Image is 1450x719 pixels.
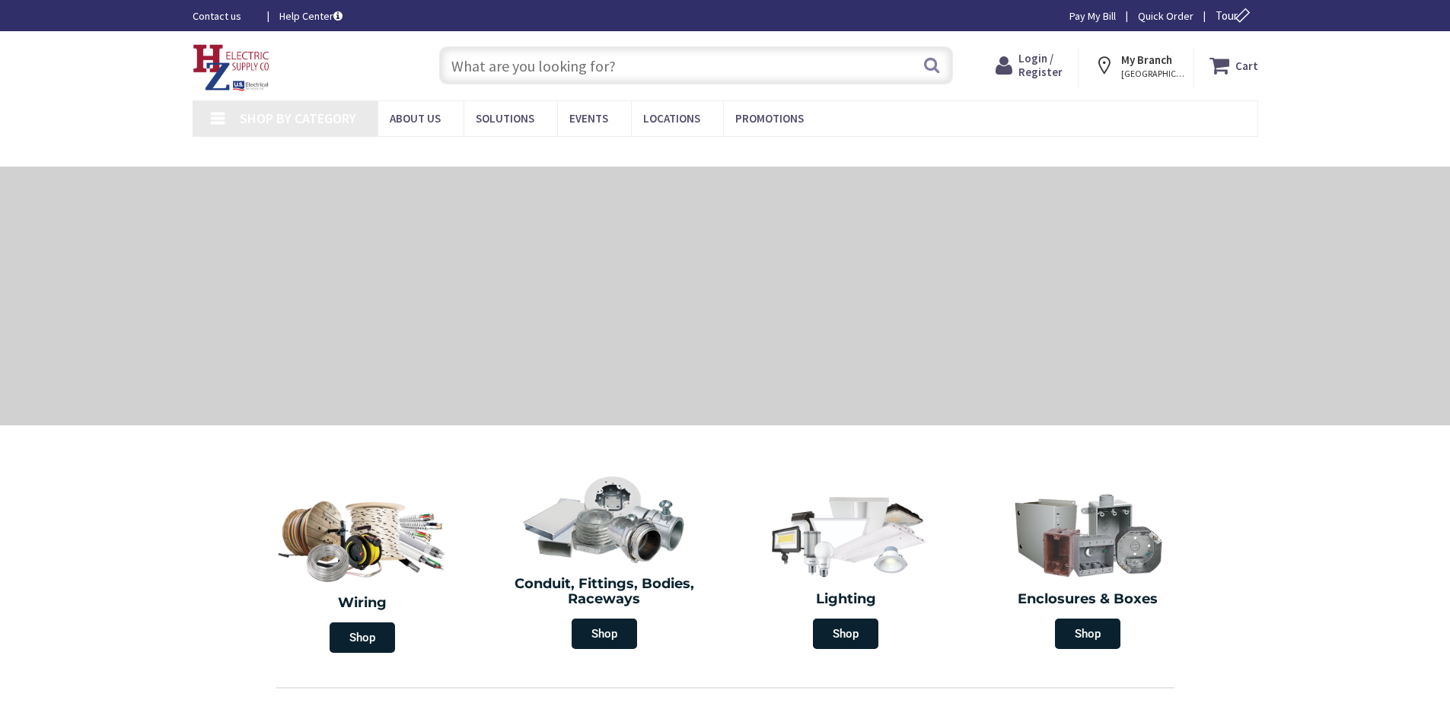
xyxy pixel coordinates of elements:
span: Promotions [735,111,804,126]
a: Help Center [279,8,343,24]
span: Login / Register [1018,51,1063,79]
img: HZ Electric Supply [193,44,270,91]
span: Shop [1055,619,1120,649]
span: About Us [390,111,441,126]
a: Lighting Shop [729,482,964,657]
strong: Cart [1235,52,1258,79]
a: Pay My Bill [1069,8,1116,24]
a: Quick Order [1138,8,1193,24]
a: Wiring Shop [242,482,484,660]
h2: Conduit, Fittings, Bodies, Raceways [495,577,714,607]
span: [GEOGRAPHIC_DATA], [GEOGRAPHIC_DATA] [1121,68,1186,80]
div: My Branch [GEOGRAPHIC_DATA], [GEOGRAPHIC_DATA] [1094,52,1179,79]
h2: Lighting [737,592,956,607]
span: Shop By Category [240,110,356,127]
a: Conduit, Fittings, Bodies, Raceways Shop [487,467,722,657]
span: Events [569,111,608,126]
a: Login / Register [996,52,1063,79]
a: Cart [1209,52,1258,79]
span: Shop [572,619,637,649]
a: Enclosures & Boxes Shop [970,482,1205,657]
a: Contact us [193,8,255,24]
span: Tour [1216,8,1254,23]
strong: My Branch [1121,52,1172,67]
span: Shop [330,622,395,653]
span: Locations [643,111,700,126]
span: Shop [813,619,878,649]
input: What are you looking for? [439,46,953,84]
span: Solutions [476,111,534,126]
h2: Wiring [250,596,476,611]
h2: Enclosures & Boxes [978,592,1197,607]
